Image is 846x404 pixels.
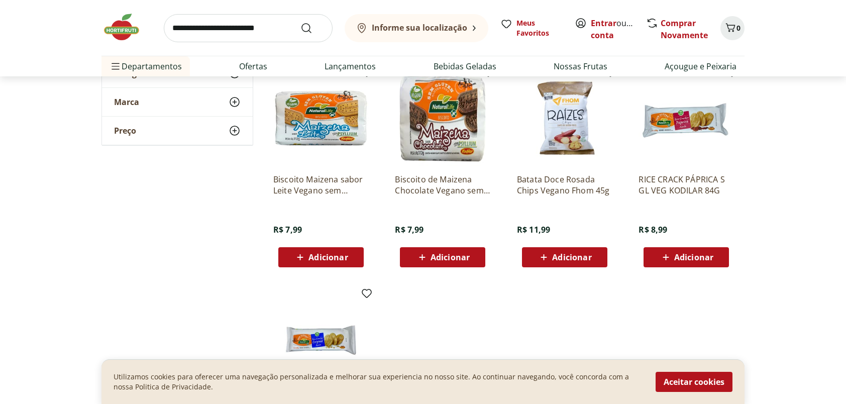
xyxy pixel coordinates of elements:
[273,291,369,387] img: RICE CRACK ORIGINAL S GL VEG KODILAR 84G
[500,18,563,38] a: Meus Favoritos
[516,18,563,38] span: Meus Favoritos
[110,54,122,78] button: Menu
[665,60,736,72] a: Açougue e Peixaria
[591,17,636,41] span: ou
[164,14,333,42] input: search
[400,247,485,267] button: Adicionar
[308,253,348,261] span: Adicionar
[395,174,490,196] a: Biscoito de Maizena Chocolate Vegano sem Glúten Kodilar 112g
[656,372,732,392] button: Aceitar cookies
[639,224,667,235] span: R$ 8,99
[517,224,550,235] span: R$ 11,99
[278,247,364,267] button: Adicionar
[273,70,369,166] img: Biscoito Maizena sabor Leite Vegano sem Glúten Kodilar 112g
[102,117,253,145] button: Preço
[239,60,267,72] a: Ofertas
[554,60,607,72] a: Nossas Frutas
[517,174,612,196] a: Batata Doce Rosada Chips Vegano Fhom 45g
[372,22,467,33] b: Informe sua localização
[273,224,302,235] span: R$ 7,99
[114,97,139,107] span: Marca
[114,372,644,392] p: Utilizamos cookies para oferecer uma navegação personalizada e melhorar sua experiencia no nosso ...
[431,253,470,261] span: Adicionar
[273,174,369,196] a: Biscoito Maizena sabor Leite Vegano sem Glúten Kodilar 112g
[110,54,182,78] span: Departamentos
[325,60,376,72] a: Lançamentos
[720,16,745,40] button: Carrinho
[517,70,612,166] img: Batata Doce Rosada Chips Vegano Fhom 45g
[102,88,253,116] button: Marca
[591,18,616,29] a: Entrar
[345,14,488,42] button: Informe sua localização
[639,174,734,196] a: RICE CRACK PÁPRICA S GL VEG KODILAR 84G
[114,126,136,136] span: Preço
[395,70,490,166] img: Biscoito de Maizena Chocolate Vegano sem Glúten Kodilar 112g
[101,12,152,42] img: Hortifruti
[552,253,591,261] span: Adicionar
[395,224,424,235] span: R$ 7,99
[661,18,708,41] a: Comprar Novamente
[434,60,496,72] a: Bebidas Geladas
[591,18,646,41] a: Criar conta
[736,23,741,33] span: 0
[674,253,713,261] span: Adicionar
[522,247,607,267] button: Adicionar
[300,22,325,34] button: Submit Search
[639,70,734,166] img: RICE CRACK PÁPRICA S GL VEG KODILAR 84G
[644,247,729,267] button: Adicionar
